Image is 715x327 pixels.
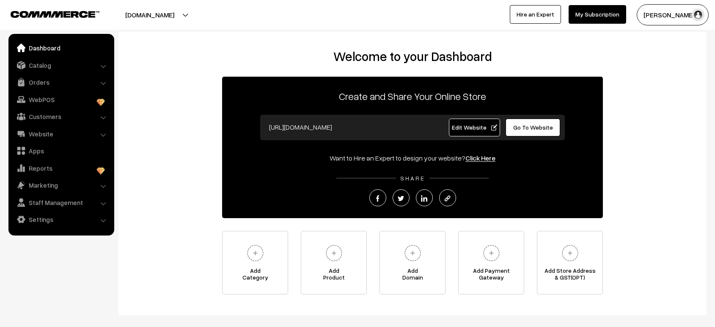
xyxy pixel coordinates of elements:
[222,153,603,163] div: Want to Hire an Expert to design your website?
[11,75,111,90] a: Orders
[537,267,602,284] span: Add Store Address & GST(OPT)
[465,154,495,162] a: Click Here
[380,267,445,284] span: Add Domain
[11,8,85,19] a: COMMMERCE
[692,8,704,21] img: user
[480,241,503,265] img: plus.svg
[11,177,111,193] a: Marketing
[449,119,500,136] a: Edit Website
[396,175,429,182] span: SHARE
[244,241,267,265] img: plus.svg
[537,231,603,294] a: Add Store Address& GST(OPT)
[11,109,111,124] a: Customers
[322,241,346,265] img: plus.svg
[11,212,111,227] a: Settings
[301,231,367,294] a: AddProduct
[637,4,709,25] button: [PERSON_NAME]
[222,231,288,294] a: AddCategory
[510,5,561,24] a: Hire an Expert
[11,40,111,55] a: Dashboard
[458,231,524,294] a: Add PaymentGateway
[11,195,111,210] a: Staff Management
[127,49,698,64] h2: Welcome to your Dashboard
[301,267,366,284] span: Add Product
[558,241,582,265] img: plus.svg
[513,124,553,131] span: Go To Website
[11,143,111,158] a: Apps
[96,4,204,25] button: [DOMAIN_NAME]
[11,58,111,73] a: Catalog
[11,126,111,141] a: Website
[379,231,445,294] a: AddDomain
[11,11,99,17] img: COMMMERCE
[222,89,603,104] p: Create and Share Your Online Store
[506,119,560,136] a: Go To Website
[401,241,424,265] img: plus.svg
[11,161,111,176] a: Reports
[459,267,524,284] span: Add Payment Gateway
[452,124,497,131] span: Edit Website
[569,5,626,24] a: My Subscription
[223,267,288,284] span: Add Category
[11,92,111,107] a: WebPOS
